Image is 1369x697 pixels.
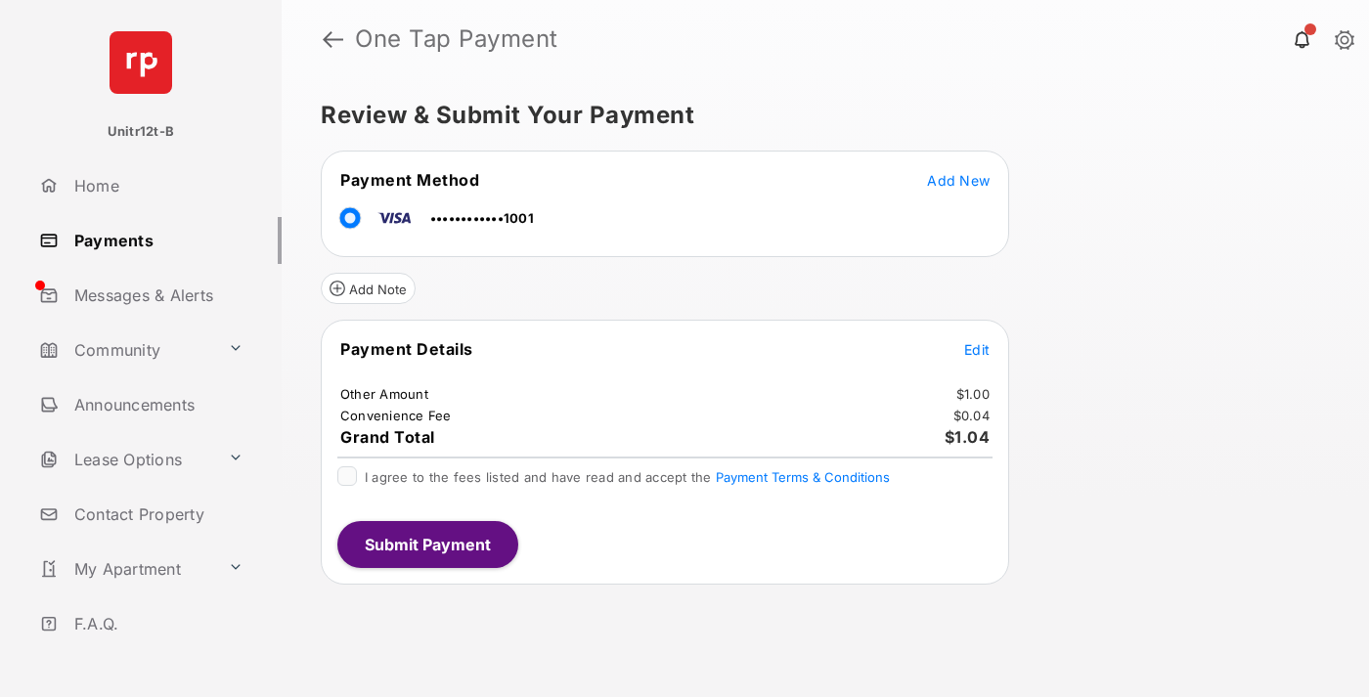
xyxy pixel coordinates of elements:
[340,339,473,359] span: Payment Details
[927,172,990,189] span: Add New
[31,327,220,373] a: Community
[337,521,518,568] button: Submit Payment
[31,217,282,264] a: Payments
[31,545,220,592] a: My Apartment
[339,385,429,403] td: Other Amount
[955,385,991,403] td: $1.00
[365,469,890,485] span: I agree to the fees listed and have read and accept the
[31,600,282,647] a: F.A.Q.
[716,469,890,485] button: I agree to the fees listed and have read and accept the
[110,31,172,94] img: svg+xml;base64,PHN2ZyB4bWxucz0iaHR0cDovL3d3dy53My5vcmcvMjAwMC9zdmciIHdpZHRoPSI2NCIgaGVpZ2h0PSI2NC...
[321,104,1314,127] h5: Review & Submit Your Payment
[339,407,453,424] td: Convenience Fee
[430,210,534,226] span: ••••••••••••1001
[964,339,990,359] button: Edit
[952,407,991,424] td: $0.04
[340,170,479,190] span: Payment Method
[31,162,282,209] a: Home
[321,273,416,304] button: Add Note
[945,427,991,447] span: $1.04
[31,436,220,483] a: Lease Options
[108,122,174,142] p: Unitr12t-B
[340,427,435,447] span: Grand Total
[31,491,282,538] a: Contact Property
[964,341,990,358] span: Edit
[355,27,558,51] strong: One Tap Payment
[31,381,282,428] a: Announcements
[31,272,282,319] a: Messages & Alerts
[927,170,990,190] button: Add New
